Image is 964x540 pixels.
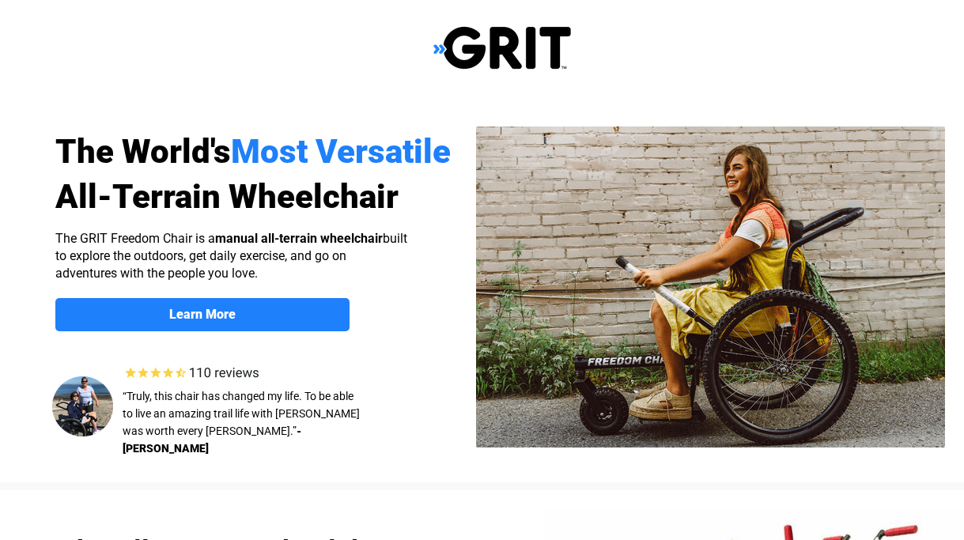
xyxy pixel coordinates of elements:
[215,231,383,246] strong: manual all-terrain wheelchair
[55,177,399,216] span: All-Terrain Wheelchair
[55,132,231,171] span: The World's
[55,298,350,331] a: Learn More
[231,132,451,171] span: Most Versatile
[55,231,407,281] span: The GRIT Freedom Chair is a built to explore the outdoors, get daily exercise, and go on adventur...
[169,307,236,322] strong: Learn More
[123,390,360,437] span: “Truly, this chair has changed my life. To be able to live an amazing trail life with [PERSON_NAM...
